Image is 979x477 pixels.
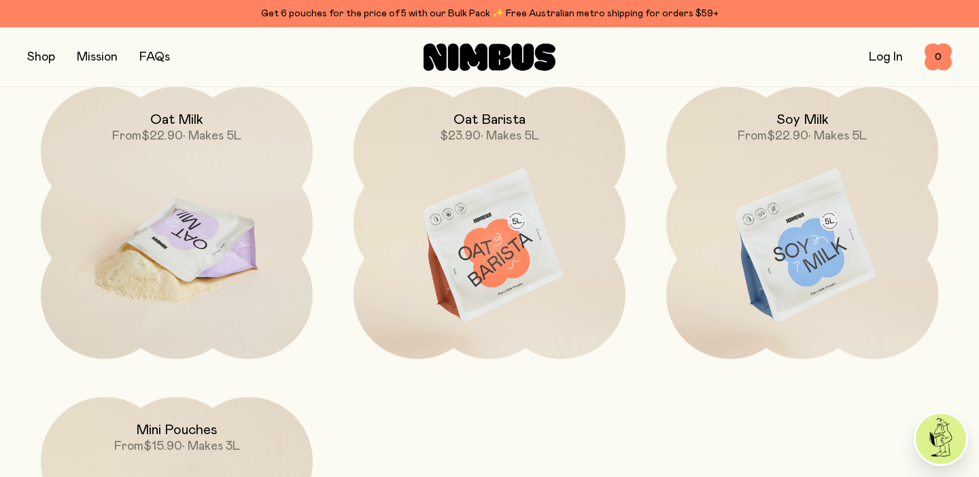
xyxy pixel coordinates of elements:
[41,87,313,359] a: Oat MilkFrom$22.90• Makes 5L
[916,414,966,464] img: agent
[77,51,118,63] a: Mission
[440,130,481,142] span: $23.90
[136,422,218,438] h2: Mini Pouches
[27,5,952,22] div: Get 6 pouches for the price of 5 with our Bulk Pack ✨ Free Australian metro shipping for orders $59+
[738,130,767,142] span: From
[141,130,183,142] span: $22.90
[869,51,903,63] a: Log In
[114,440,143,453] span: From
[453,112,526,128] h2: Oat Barista
[925,44,952,71] button: 0
[150,112,203,128] h2: Oat Milk
[112,130,141,142] span: From
[182,440,240,453] span: • Makes 3L
[183,130,241,142] span: • Makes 5L
[808,130,867,142] span: • Makes 5L
[767,130,808,142] span: $22.90
[481,130,539,142] span: • Makes 5L
[776,112,829,128] h2: Soy Milk
[143,440,182,453] span: $15.90
[666,87,938,359] a: Soy MilkFrom$22.90• Makes 5L
[139,51,170,63] a: FAQs
[354,87,625,359] a: Oat Barista$23.90• Makes 5L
